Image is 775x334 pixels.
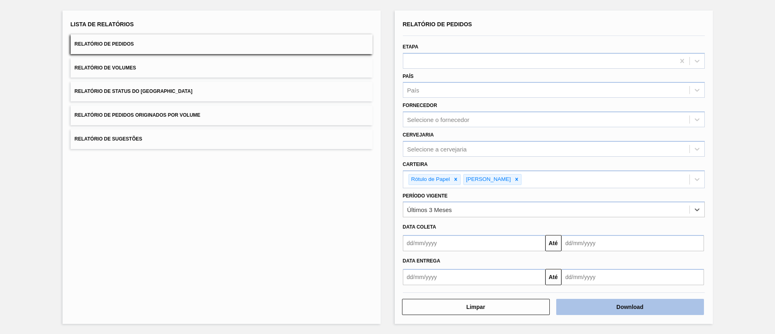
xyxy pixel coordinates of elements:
button: Até [545,269,561,285]
button: Até [545,235,561,251]
span: Relatório de Status do [GEOGRAPHIC_DATA] [75,88,193,94]
button: Relatório de Status do [GEOGRAPHIC_DATA] [71,82,373,101]
span: Relatório de Pedidos Originados por Volume [75,112,201,118]
label: Etapa [403,44,419,50]
span: Relatório de Sugestões [75,136,142,142]
input: dd/mm/yyyy [561,235,704,251]
span: Relatório de Pedidos [75,41,134,47]
label: Carteira [403,162,428,167]
span: Data coleta [403,224,436,230]
button: Relatório de Pedidos Originados por Volume [71,105,373,125]
div: Selecione a cervejaria [407,145,467,152]
span: Lista de Relatórios [71,21,134,27]
button: Relatório de Pedidos [71,34,373,54]
label: País [403,74,414,79]
span: Relatório de Pedidos [403,21,472,27]
button: Relatório de Volumes [71,58,373,78]
div: Selecione o fornecedor [407,116,469,123]
span: Data Entrega [403,258,440,264]
label: Cervejaria [403,132,434,138]
div: País [407,87,419,94]
div: Últimos 3 Meses [407,206,452,213]
input: dd/mm/yyyy [403,235,545,251]
button: Limpar [402,299,550,315]
button: Relatório de Sugestões [71,129,373,149]
input: dd/mm/yyyy [561,269,704,285]
div: [PERSON_NAME] [464,174,512,185]
label: Período Vigente [403,193,448,199]
label: Fornecedor [403,103,437,108]
button: Download [556,299,704,315]
span: Relatório de Volumes [75,65,136,71]
input: dd/mm/yyyy [403,269,545,285]
div: Rótulo de Papel [409,174,451,185]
